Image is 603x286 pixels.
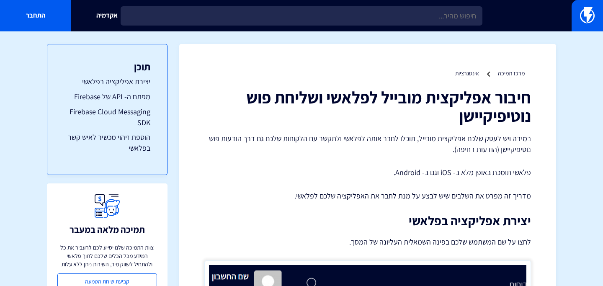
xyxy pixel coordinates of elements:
p: לחצו על שם המשתמש שלכם בפינה השמאלית העליונה של המסך. [204,236,531,248]
p: פלאשי תומכת באופן מלא ב- iOS וגם ב- Android. [204,167,531,178]
h3: תוכן [64,61,150,72]
h3: תמיכה מלאה במעבר [70,224,145,234]
a: אינטגרציות [455,70,479,77]
p: במידה ויש לעסק שלכם אפליקצית מובייל, תוכלו לחבר אותה לפלאשי ולתקשר עם הלקוחות שלכם גם דרך הודעות ... [204,133,531,155]
a: הוספת זיהוי מכשיר לאיש קשר בפלאשי [64,132,150,153]
a: מפתח ה- API של Firebase [64,91,150,102]
input: חיפוש מהיר... [121,6,482,26]
a: יצירת אפליקציה בפלאשי [64,76,150,87]
h2: יצירת אפליקציה בפלאשי [204,214,531,228]
a: מרכז תמיכה [498,70,525,77]
h1: חיבור אפליקצית מובייל לפלאשי ושליחת פוש נוטיפיקיישן [204,88,531,125]
p: מדריך זה מפרט את השלבים שיש לבצע על מנת לחבר את האפליקציה שלכם לפלאשי. [204,191,531,201]
a: Firebase Cloud Messaging SDK [64,106,150,128]
p: צוות התמיכה שלנו יסייע לכם להעביר את כל המידע מכל הכלים שלכם לתוך פלאשי ולהתחיל לשווק מיד, השירות... [57,243,157,268]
